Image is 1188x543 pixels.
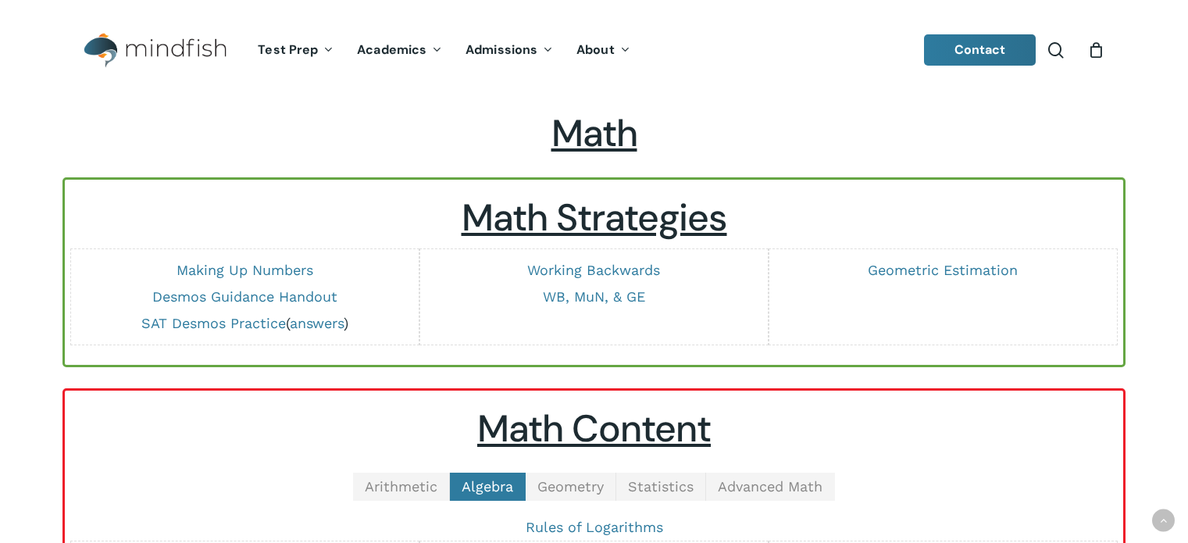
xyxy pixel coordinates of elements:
a: Rules of Logarithms [526,519,663,535]
span: Admissions [466,41,537,58]
a: Algebra [450,473,526,501]
a: Geometric Estimation [868,262,1018,278]
header: Main Menu [62,21,1126,80]
u: Math Content [477,404,711,453]
a: Cart [1087,41,1104,59]
span: About [576,41,615,58]
a: Making Up Numbers [177,262,313,278]
a: Advanced Math [706,473,835,501]
a: WB, MuN, & GE [543,288,645,305]
a: SAT Desmos Practice [141,315,286,331]
span: Math [551,109,637,158]
a: Contact [924,34,1036,66]
a: Arithmetic [353,473,450,501]
span: Statistics [628,478,694,495]
a: Test Prep [246,44,345,57]
p: ( ) [79,314,411,333]
span: Arithmetic [365,478,437,495]
u: Math Strategies [462,193,727,242]
a: Statistics [616,473,706,501]
a: Geometry [526,473,616,501]
span: Advanced Math [718,478,822,495]
span: Academics [357,41,426,58]
span: Geometry [537,478,604,495]
span: Test Prep [258,41,318,58]
a: About [565,44,642,57]
a: Academics [345,44,454,57]
a: Desmos Guidance Handout [152,288,337,305]
a: answers [290,315,344,331]
span: Contact [954,41,1006,58]
span: Algebra [462,478,513,495]
iframe: Chatbot [834,427,1166,521]
a: Admissions [454,44,565,57]
a: Working Backwards [527,262,660,278]
nav: Main Menu [246,21,641,80]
